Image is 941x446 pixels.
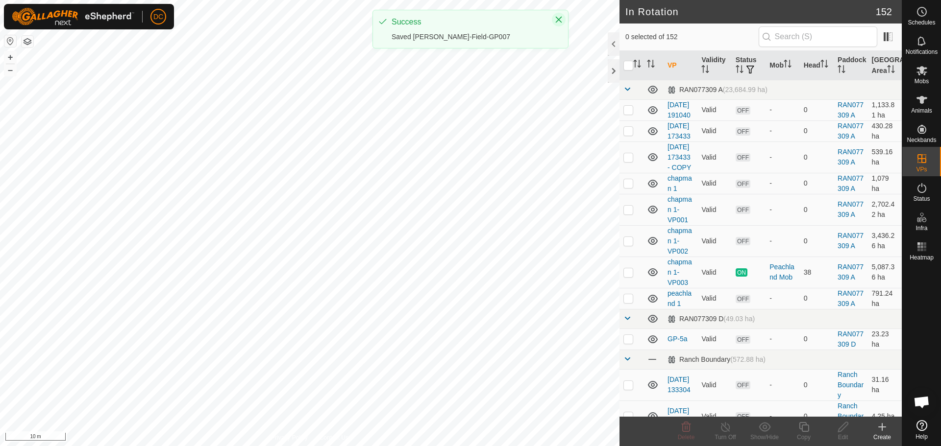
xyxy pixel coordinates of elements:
[820,61,828,69] p-sorticon: Activate to sort
[838,174,864,192] a: RAN077309 A
[868,329,902,350] td: 23.23 ha
[668,315,755,323] div: RAN077309 D
[868,288,902,309] td: 791.24 ha
[769,236,795,246] div: -
[723,86,768,94] span: (23,684.99 ha)
[12,8,134,25] img: Gallagher Logo
[697,288,731,309] td: Valid
[868,141,902,173] td: 539.16 ha
[668,122,691,140] a: [DATE] 173433
[769,334,795,344] div: -
[908,20,935,25] span: Schedules
[769,205,795,215] div: -
[730,355,766,363] span: (572.88 ha)
[668,101,691,119] a: [DATE] 191040
[745,433,784,442] div: Show/Hide
[668,407,691,425] a: [DATE] 073633
[769,105,795,115] div: -
[838,148,864,166] a: RAN077309 A
[769,152,795,163] div: -
[647,61,655,69] p-sorticon: Activate to sort
[800,51,834,80] th: Head
[668,258,692,286] a: chapman 1-VP003
[800,194,834,225] td: 0
[800,120,834,141] td: 0
[838,330,864,348] a: RAN077309 D
[800,288,834,309] td: 0
[697,257,731,288] td: Valid
[769,380,795,390] div: -
[868,194,902,225] td: 2,702.42 ha
[784,61,792,69] p-sorticon: Activate to sort
[4,35,16,47] button: Reset Map
[697,173,731,194] td: Valid
[732,51,766,80] th: Status
[701,67,709,74] p-sorticon: Activate to sort
[697,99,731,120] td: Valid
[392,16,545,28] div: Success
[834,51,867,80] th: Paddock
[868,51,902,80] th: [GEOGRAPHIC_DATA] Area
[868,173,902,194] td: 1,079 ha
[736,237,750,245] span: OFF
[736,335,750,344] span: OFF
[668,174,692,192] a: chapman 1
[759,26,877,47] input: Search (S)
[697,51,731,80] th: Validity
[736,268,747,277] span: ON
[766,51,799,80] th: Mob
[769,262,795,282] div: Peachland Mob
[769,293,795,304] div: -
[697,369,731,400] td: Valid
[668,195,692,224] a: chapman 1-VP001
[911,108,932,114] span: Animals
[863,433,902,442] div: Create
[916,225,927,231] span: Infra
[868,369,902,400] td: 31.16 ha
[838,122,864,140] a: RAN077309 A
[823,433,863,442] div: Edit
[838,232,864,250] a: RAN077309 A
[706,433,745,442] div: Turn Off
[22,36,33,47] button: Map Layers
[678,434,695,441] span: Delete
[736,127,750,136] span: OFF
[876,4,892,19] span: 152
[838,402,864,430] a: Ranch Boundary
[736,295,750,303] span: OFF
[668,143,691,171] a: [DATE] 173433 - COPY
[769,411,795,422] div: -
[800,369,834,400] td: 0
[736,180,750,188] span: OFF
[868,257,902,288] td: 5,087.36 ha
[907,387,937,417] div: Open chat
[868,225,902,257] td: 3,436.26 ha
[868,120,902,141] td: 430.28 ha
[769,126,795,136] div: -
[916,166,927,172] span: VPs
[913,196,930,202] span: Status
[697,329,731,350] td: Valid
[271,433,308,442] a: Privacy Policy
[800,257,834,288] td: 38
[906,49,938,55] span: Notifications
[736,381,750,389] span: OFF
[838,263,864,281] a: RAN077309 A
[784,433,823,442] div: Copy
[902,416,941,444] a: Help
[625,32,759,42] span: 0 selected of 152
[723,315,755,323] span: (49.03 ha)
[736,206,750,214] span: OFF
[697,120,731,141] td: Valid
[668,86,768,94] div: RAN077309 A
[633,61,641,69] p-sorticon: Activate to sort
[697,400,731,432] td: Valid
[838,200,864,218] a: RAN077309 A
[838,67,845,74] p-sorticon: Activate to sort
[907,137,936,143] span: Neckbands
[668,289,692,307] a: peachland 1
[800,141,834,173] td: 0
[910,255,934,260] span: Heatmap
[800,173,834,194] td: 0
[4,64,16,76] button: –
